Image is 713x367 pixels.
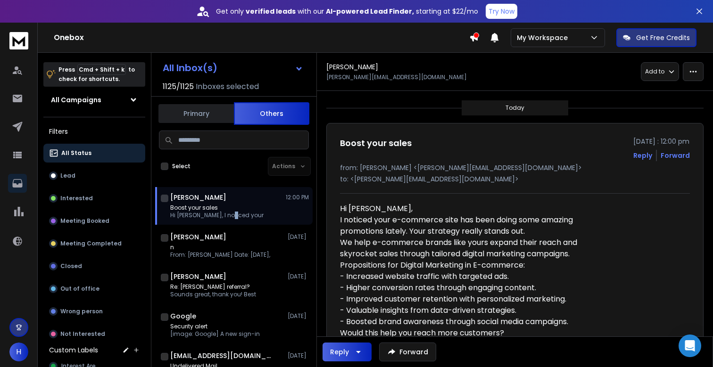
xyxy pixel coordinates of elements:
p: [DATE] : 12:00 pm [633,137,690,146]
h1: Google [170,311,196,321]
p: Hi [PERSON_NAME], I noticed your [170,212,264,219]
p: Interested [60,195,93,202]
p: Press to check for shortcuts. [58,65,135,84]
button: All Status [43,144,145,163]
strong: AI-powered Lead Finder, [326,7,414,16]
h1: [PERSON_NAME] [170,272,226,281]
p: All Status [61,149,91,157]
img: logo [9,32,28,49]
p: Today [506,104,524,112]
p: Get only with our starting at $22/mo [216,7,478,16]
p: from: [PERSON_NAME] <[PERSON_NAME][EMAIL_ADDRESS][DOMAIN_NAME]> [340,163,690,172]
p: Boost your sales [170,204,264,212]
button: Reply [323,343,372,361]
button: All Inbox(s) [155,58,311,77]
h1: Boost your sales [340,137,412,150]
div: Open Intercom Messenger [679,334,701,357]
button: Primary [158,103,234,124]
button: H [9,343,28,361]
p: Wrong person [60,308,103,315]
button: Meeting Booked [43,212,145,230]
h3: Inboxes selected [196,81,259,92]
div: Reply [330,347,349,357]
button: Wrong person [43,302,145,321]
button: Get Free Credits [616,28,696,47]
p: Meeting Completed [60,240,122,247]
h3: Filters [43,125,145,138]
p: Closed [60,262,82,270]
h1: [EMAIL_ADDRESS][DOMAIN_NAME] [170,351,274,360]
button: Try Now [486,4,517,19]
p: Security alert [170,323,260,330]
div: Forward [661,151,690,160]
button: Lead [43,166,145,185]
strong: verified leads [246,7,296,16]
button: Forward [379,343,436,361]
button: Meeting Completed [43,234,145,253]
h1: [PERSON_NAME] [326,62,378,72]
p: [PERSON_NAME][EMAIL_ADDRESS][DOMAIN_NAME] [326,73,467,81]
button: Reply [633,151,652,160]
h3: Custom Labels [49,345,98,355]
p: to: <[PERSON_NAME][EMAIL_ADDRESS][DOMAIN_NAME]> [340,174,690,184]
h1: [PERSON_NAME] [170,232,226,242]
p: Get Free Credits [636,33,690,42]
p: Try Now [489,7,514,16]
p: [DATE] [288,352,309,359]
p: My Workspace [517,33,572,42]
span: 1125 / 1125 [163,81,194,92]
button: Interested [43,189,145,208]
p: Out of office [60,285,99,293]
p: [DATE] [288,233,309,241]
h1: All Campaigns [51,95,101,105]
p: Sounds great, thank you! Best [170,291,256,298]
p: Lead [60,172,75,179]
h1: All Inbox(s) [163,63,217,73]
p: Meeting Booked [60,217,109,225]
p: [DATE] [288,273,309,280]
p: Re: [PERSON_NAME] referral? [170,283,256,291]
h1: [PERSON_NAME] [170,193,226,202]
button: Out of office [43,279,145,298]
p: From: [PERSON_NAME] Date: [DATE], [170,251,270,259]
h1: Onebox [54,32,469,43]
p: Add to [645,68,664,75]
p: Not Interested [60,330,105,338]
button: Closed [43,257,145,276]
span: Cmd + Shift + k [77,64,126,75]
button: Not Interested [43,325,145,343]
button: All Campaigns [43,90,145,109]
button: Others [234,102,309,125]
p: 12:00 PM [286,194,309,201]
p: n [170,244,270,251]
p: [DATE] [288,312,309,320]
label: Select [172,163,191,170]
p: [image: Google] A new sign-in [170,330,260,338]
